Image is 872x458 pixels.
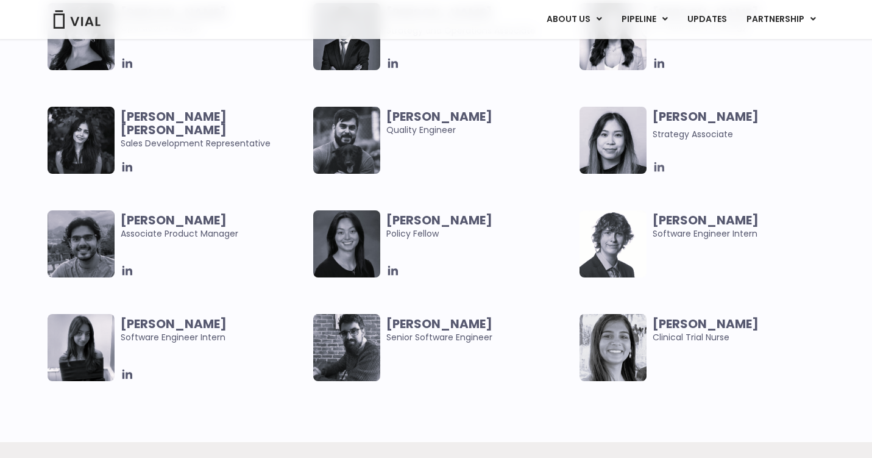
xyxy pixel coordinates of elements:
span: Quality Engineer [386,110,573,137]
img: Smiling woman named Harman [48,107,115,174]
b: [PERSON_NAME] [PERSON_NAME] [121,108,227,138]
img: Man smiling posing for picture [313,107,380,174]
b: [PERSON_NAME] [653,108,759,125]
span: Software Engineer Intern [121,317,308,344]
b: [PERSON_NAME] [121,212,227,229]
a: PIPELINEMenu Toggle [612,9,677,30]
span: Sales Development Representative [121,110,308,150]
b: [PERSON_NAME] [653,212,759,229]
span: Clinical Trial Nurse [653,317,840,344]
span: Associate Product Manager [121,213,308,240]
b: [PERSON_NAME] [121,315,227,332]
b: [PERSON_NAME] [386,315,492,332]
a: UPDATES [678,9,736,30]
img: Headshot of smiling woman named Vanessa [580,107,647,174]
span: Senior Software Engineer [386,317,573,344]
img: Vial Logo [52,10,101,29]
a: PARTNERSHIPMenu Toggle [737,9,826,30]
b: [PERSON_NAME] [386,108,492,125]
b: [PERSON_NAME] [386,212,492,229]
img: Smiling woman named Deepa [580,314,647,381]
img: Headshot of smiling man named Abhinav [48,210,115,277]
b: [PERSON_NAME] [653,315,759,332]
span: Strategy Associate [653,128,733,140]
span: Policy Fellow [386,213,573,240]
img: Smiling man named Dugi Surdulli [313,314,380,381]
a: ABOUT USMenu Toggle [537,9,611,30]
img: Smiling woman named Claudia [313,210,380,277]
span: Software Engineer Intern [653,213,840,240]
